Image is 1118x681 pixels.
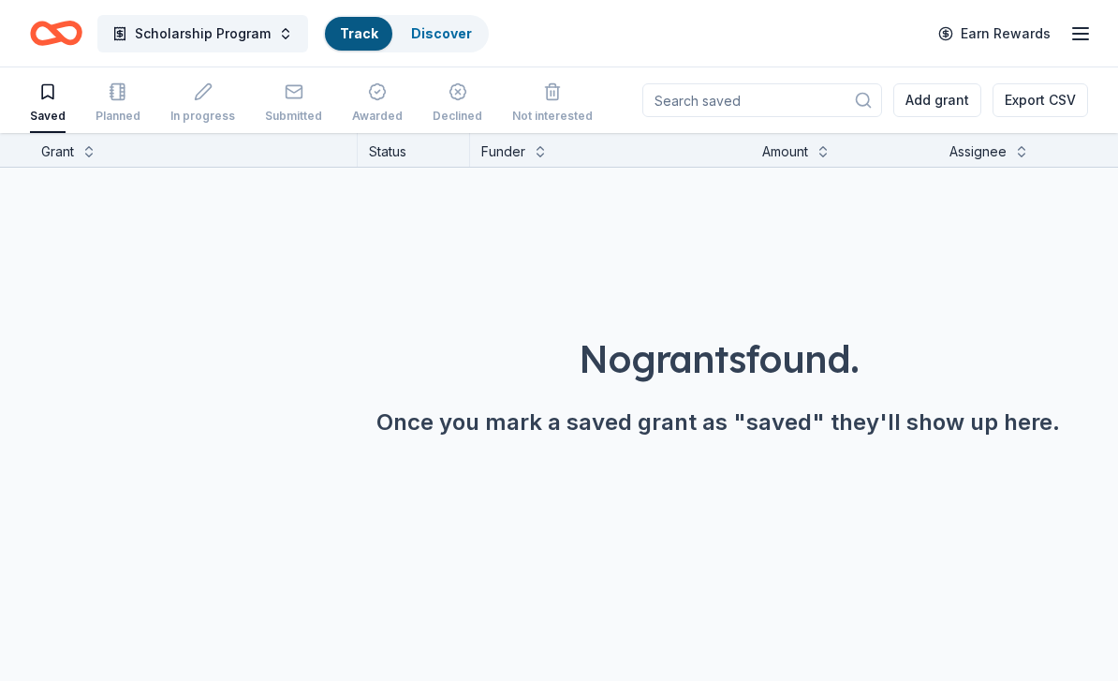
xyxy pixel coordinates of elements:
button: Add grant [893,83,981,117]
button: Scholarship Program [97,15,308,52]
button: Declined [433,75,482,133]
button: TrackDiscover [323,15,489,52]
a: Discover [411,25,472,41]
a: Track [340,25,377,41]
span: Scholarship Program [135,22,271,45]
div: Status [358,133,470,167]
div: Assignee [949,141,1007,163]
a: Earn Rewards [927,17,1062,51]
button: Planned [96,75,140,133]
button: Saved [30,75,66,133]
div: Planned [96,109,140,124]
button: Awarded [352,75,403,133]
div: Amount [762,141,808,163]
button: Not interested [512,75,593,133]
div: Saved [30,109,66,124]
button: In progress [170,75,235,133]
div: Submitted [265,109,322,124]
a: Home [30,11,82,55]
input: Search saved [642,83,882,117]
button: Submitted [265,75,322,133]
button: Export CSV [993,83,1088,117]
div: Grant [41,141,74,163]
div: Not interested [512,109,593,124]
div: Funder [481,141,525,163]
div: Declined [433,109,482,124]
div: Awarded [352,109,403,124]
div: In progress [170,109,235,124]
